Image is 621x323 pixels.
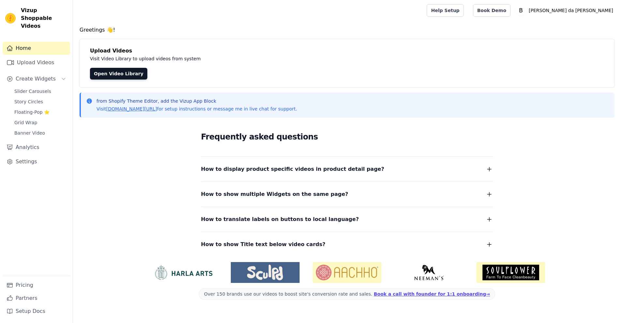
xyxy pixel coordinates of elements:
[201,130,493,143] h2: Frequently asked questions
[14,98,43,105] span: Story Circles
[201,215,493,224] button: How to translate labels on buttons to local language?
[96,98,297,104] p: from Shopify Theme Editor, add the Vizup App Block
[476,262,545,283] img: Soulflower
[3,292,70,305] a: Partners
[427,4,464,17] a: Help Setup
[3,155,70,168] a: Settings
[516,5,616,16] button: B [PERSON_NAME] da [PERSON_NAME]
[201,240,493,249] button: How to show Title text below video cards?
[14,88,51,95] span: Slider Carousels
[201,240,326,249] span: How to show Title text below video cards?
[201,165,493,174] button: How to display product specific videos in product detail page?
[3,305,70,318] a: Setup Docs
[3,72,70,85] button: Create Widgets
[3,56,70,69] a: Upload Videos
[90,47,604,55] h4: Upload Videos
[201,215,359,224] span: How to translate labels on buttons to local language?
[14,119,37,126] span: Grid Wrap
[14,130,45,136] span: Banner Video
[10,97,70,106] a: Story Circles
[10,118,70,127] a: Grid Wrap
[473,4,510,17] a: Book Demo
[374,291,490,297] a: Book a call with founder for 1:1 onboarding
[21,7,67,30] span: Vizup Shoppable Videos
[5,13,16,23] img: Vizup
[3,279,70,292] a: Pricing
[106,106,157,111] a: [DOMAIN_NAME][URL]
[231,265,300,280] img: Sculpd US
[526,5,616,16] p: [PERSON_NAME] da [PERSON_NAME]
[394,265,463,280] img: Neeman's
[96,106,297,112] p: Visit for setup instructions or message me in live chat for support.
[10,87,70,96] a: Slider Carousels
[201,190,493,199] button: How to show multiple Widgets on the same page?
[10,128,70,138] a: Banner Video
[16,75,56,83] span: Create Widgets
[519,7,523,14] text: B
[10,108,70,117] a: Floating-Pop ⭐
[14,109,50,115] span: Floating-Pop ⭐
[149,265,218,280] img: HarlaArts
[80,26,614,34] h4: Greetings 👋!
[201,165,384,174] span: How to display product specific videos in product detail page?
[3,141,70,154] a: Analytics
[313,262,381,283] img: Aachho
[90,55,382,63] p: Visit Video Library to upload videos from system
[3,42,70,55] a: Home
[90,68,147,80] a: Open Video Library
[201,190,348,199] span: How to show multiple Widgets on the same page?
